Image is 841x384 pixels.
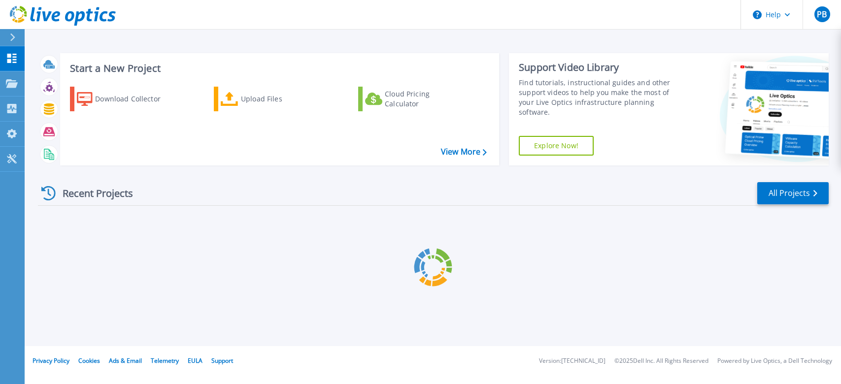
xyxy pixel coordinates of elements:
[717,358,832,364] li: Powered by Live Optics, a Dell Technology
[519,136,594,156] a: Explore Now!
[70,63,486,74] h3: Start a New Project
[211,356,233,365] a: Support
[519,61,680,74] div: Support Video Library
[519,78,680,117] div: Find tutorials, instructional guides and other support videos to help you make the most of your L...
[188,356,202,365] a: EULA
[614,358,708,364] li: © 2025 Dell Inc. All Rights Reserved
[78,356,100,365] a: Cookies
[151,356,179,365] a: Telemetry
[817,10,827,18] span: PB
[757,182,829,204] a: All Projects
[385,89,464,109] div: Cloud Pricing Calculator
[95,89,174,109] div: Download Collector
[358,87,468,111] a: Cloud Pricing Calculator
[109,356,142,365] a: Ads & Email
[38,181,146,205] div: Recent Projects
[33,356,69,365] a: Privacy Policy
[214,87,324,111] a: Upload Files
[241,89,320,109] div: Upload Files
[70,87,180,111] a: Download Collector
[441,147,487,157] a: View More
[539,358,606,364] li: Version: [TECHNICAL_ID]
